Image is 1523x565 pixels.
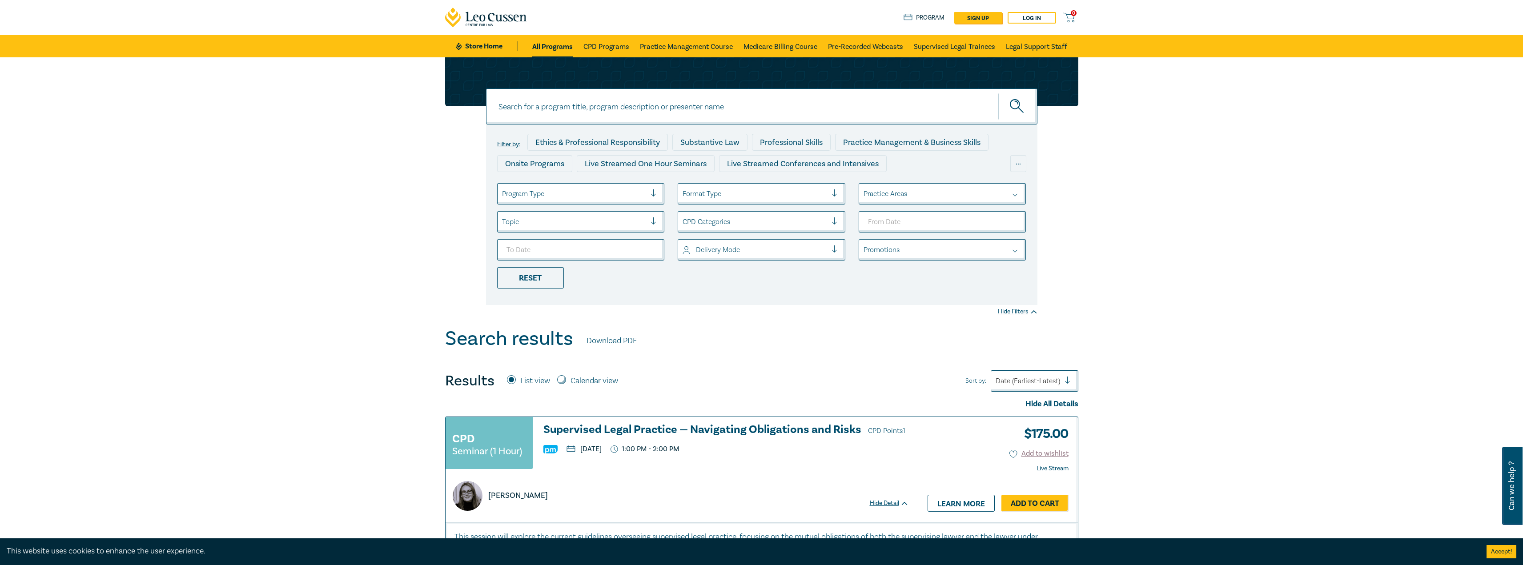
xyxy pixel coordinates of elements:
[453,481,482,511] img: https://s3.ap-southeast-2.amazonaws.com/leo-cussen-store-production-content/Contacts/Glenda%20Car...
[456,41,518,51] a: Store Home
[543,445,558,453] img: Practice Management & Business Skills
[859,211,1026,232] input: From Date
[1001,495,1069,512] a: Add to Cart
[497,239,665,260] input: To Date
[445,398,1078,410] div: Hide All Details
[587,335,637,347] a: Download PDF
[835,134,989,151] div: Practice Management & Business Skills
[672,134,747,151] div: Substantive Law
[567,445,602,453] p: [DATE]
[998,307,1037,316] div: Hide Filters
[1017,424,1069,444] h3: $ 175.00
[445,327,573,350] h1: Search results
[752,134,831,151] div: Professional Skills
[683,217,684,227] input: select
[1010,155,1026,172] div: ...
[851,176,933,193] div: National Programs
[643,176,745,193] div: Pre-Recorded Webcasts
[1008,12,1056,24] a: Log in
[452,431,474,447] h3: CPD
[870,499,919,508] div: Hide Detail
[527,134,668,151] div: Ethics & Professional Responsibility
[828,35,903,57] a: Pre-Recorded Webcasts
[1006,35,1067,57] a: Legal Support Staff
[743,35,817,57] a: Medicare Billing Course
[7,545,1473,557] div: This website uses cookies to enhance the user experience.
[954,12,1002,24] a: sign up
[543,424,909,437] h3: Supervised Legal Practice — Navigating Obligations and Risks
[1009,449,1069,459] button: Add to wishlist
[1037,465,1069,473] strong: Live Stream
[445,372,494,390] h4: Results
[864,245,865,255] input: select
[583,35,629,57] a: CPD Programs
[868,426,905,435] span: CPD Points 1
[749,176,847,193] div: 10 CPD Point Packages
[683,245,684,255] input: select
[543,424,909,437] a: Supervised Legal Practice — Navigating Obligations and Risks CPD Points1
[502,217,504,227] input: select
[452,447,522,456] small: Seminar (1 Hour)
[928,495,995,512] a: Learn more
[488,490,548,501] p: [PERSON_NAME]
[497,141,520,148] label: Filter by:
[864,189,865,199] input: select
[996,376,997,386] input: Sort by
[497,155,572,172] div: Onsite Programs
[611,445,679,453] p: 1:00 PM - 2:00 PM
[532,35,573,57] a: All Programs
[1071,10,1077,16] span: 0
[577,155,715,172] div: Live Streamed One Hour Seminars
[683,189,684,199] input: select
[719,155,887,172] div: Live Streamed Conferences and Intensives
[640,35,733,57] a: Practice Management Course
[497,176,638,193] div: Live Streamed Practical Workshops
[571,375,618,387] label: Calendar view
[497,267,564,289] div: Reset
[502,189,504,199] input: select
[1507,452,1516,520] span: Can we help ?
[486,88,1037,124] input: Search for a program title, program description or presenter name
[520,375,550,387] label: List view
[965,376,986,386] span: Sort by:
[904,13,945,23] a: Program
[914,35,995,57] a: Supervised Legal Trainees
[1487,545,1516,558] button: Accept cookies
